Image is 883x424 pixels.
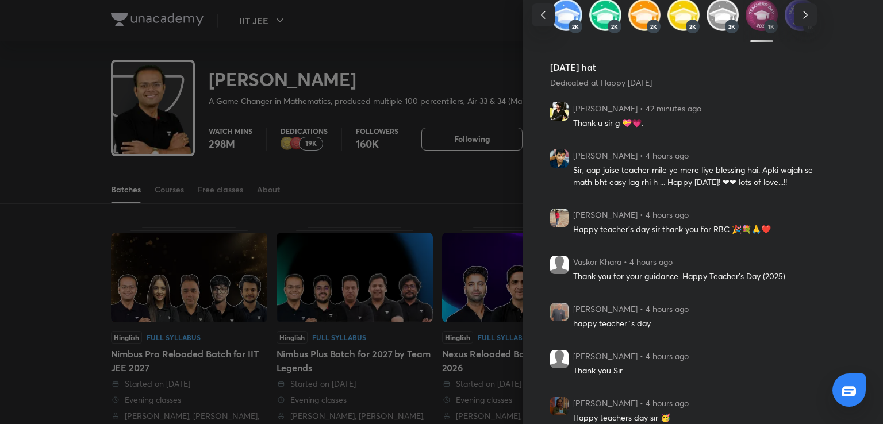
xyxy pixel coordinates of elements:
p: happy teacher`s day [573,317,817,329]
img: Avatar [550,149,569,168]
h6: [DATE] hat [550,60,817,74]
p: [PERSON_NAME] • 4 hours ago [573,149,817,161]
p: Vaskor Khara • 4 hours ago [573,256,817,268]
p: Thank you Sir [573,364,817,376]
p: [PERSON_NAME] • 4 hours ago [573,303,817,315]
p: [PERSON_NAME] • 42 minutes ago [573,102,817,114]
p: [PERSON_NAME] • 4 hours ago [573,350,817,362]
span: 2K [689,23,696,30]
p: Happy teacher's day sir thank you for RBC 🎉💐🙏❤️ [573,223,817,235]
span: 1K [807,23,813,30]
img: Avatar [550,256,569,274]
span: 2K [650,23,657,30]
img: Avatar [550,209,569,227]
p: Sir, aap jaise teacher mile ye mere liye blessing hai. Apki wajah se math bht easy lag rhi h ... ... [573,164,817,188]
span: 1K [768,23,774,30]
span: 2K [611,23,618,30]
span: 2K [572,23,579,30]
p: [PERSON_NAME] • 4 hours ago [573,209,817,221]
img: Avatar [550,397,569,415]
img: Avatar [550,102,569,121]
p: Thank you for your guidance. Happy Teacher's Day (2025) [573,270,817,282]
p: Happy teachers day sir 🥳 [573,411,817,423]
span: 2K [728,23,735,30]
p: [PERSON_NAME] • 4 hours ago [573,397,817,409]
img: Avatar [550,303,569,321]
p: Thank u sir g 💝💗. [573,117,817,129]
img: Avatar [550,350,569,368]
p: Dedicated at Happy [DATE] [550,76,817,88]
